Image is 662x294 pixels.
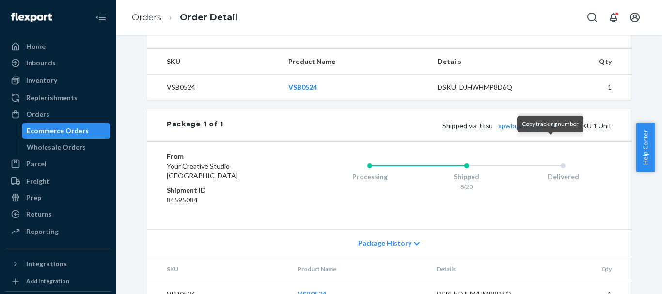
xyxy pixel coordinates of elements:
[6,276,110,287] a: Add Integration
[515,172,612,182] div: Delivered
[124,3,245,32] ol: breadcrumbs
[91,8,110,27] button: Close Navigation
[22,123,111,139] a: Ecommerce Orders
[26,193,41,202] div: Prep
[498,122,543,130] a: xpwbujds93g6
[604,8,623,27] button: Open notifications
[6,224,110,239] a: Reporting
[6,173,110,189] a: Freight
[22,139,111,155] a: Wholesale Orders
[321,172,418,182] div: Processing
[26,277,69,285] div: Add Integration
[281,49,430,75] th: Product Name
[223,119,612,132] div: 1 SKU 1 Unit
[6,39,110,54] a: Home
[26,209,52,219] div: Returns
[26,76,57,85] div: Inventory
[26,109,49,119] div: Orders
[6,55,110,71] a: Inbounds
[6,206,110,222] a: Returns
[442,122,559,130] span: Shipped via Jitsu
[6,73,110,88] a: Inventory
[11,13,52,22] img: Flexport logo
[167,195,283,205] dd: 84595084
[438,82,529,92] div: DSKU: DJHWHMP8D6Q
[27,126,89,136] div: Ecommerce Orders
[6,107,110,122] a: Orders
[167,119,223,132] div: Package 1 of 1
[290,257,429,281] th: Product Name
[26,93,78,103] div: Replenishments
[26,176,50,186] div: Freight
[288,83,317,91] a: VSB0524
[6,190,110,205] a: Prep
[583,8,602,27] button: Open Search Box
[167,186,283,195] dt: Shipment ID
[147,49,281,75] th: SKU
[418,172,515,182] div: Shipped
[636,123,655,172] button: Help Center
[26,58,56,68] div: Inbounds
[26,42,46,51] div: Home
[26,227,59,236] div: Reporting
[27,142,86,152] div: Wholesale Orders
[522,120,579,127] span: Copy tracking number
[429,257,536,281] th: Details
[536,75,631,100] td: 1
[6,156,110,171] a: Parcel
[147,75,281,100] td: VSB0524
[536,49,631,75] th: Qty
[26,259,67,269] div: Integrations
[418,183,515,191] div: 8/20
[536,257,631,281] th: Qty
[180,12,237,23] a: Order Detail
[625,8,645,27] button: Open account menu
[6,90,110,106] a: Replenishments
[167,162,238,180] span: Your Creative Studio [GEOGRAPHIC_DATA]
[6,256,110,272] button: Integrations
[430,49,536,75] th: Details
[167,152,283,161] dt: From
[26,159,47,169] div: Parcel
[358,238,411,248] span: Package History
[147,257,290,281] th: SKU
[132,12,161,23] a: Orders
